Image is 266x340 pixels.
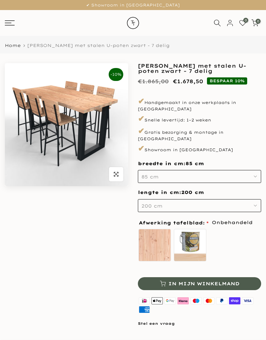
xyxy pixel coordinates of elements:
[141,174,159,180] span: 85 cm
[138,189,204,195] span: lengte in cm:
[164,297,177,305] img: google pay
[138,63,261,74] h1: [PERSON_NAME] met stalen U-poten zwart - 7 delig
[138,126,261,142] p: Gratis bezorging & montage in [GEOGRAPHIC_DATA]
[138,277,261,290] button: In mijn winkelmand
[256,19,260,24] span: 0
[251,19,259,27] a: 0
[176,297,189,305] img: klarna
[202,297,215,305] img: master
[138,96,144,106] span: ✔
[138,170,261,183] button: 85 cm
[138,305,151,314] img: american express
[212,219,253,227] span: Onbehandeld
[241,297,254,305] img: visa
[151,297,164,305] img: apple pay
[122,10,144,36] img: trend-table
[215,297,228,305] img: paypal
[139,221,209,225] span: Afwerking tafelblad:
[207,77,247,85] span: BESPAAR 10%
[5,43,21,48] a: Home
[138,114,144,123] span: ✔
[138,113,261,124] p: Snelle levertijd: 1–2 weken
[138,143,261,154] p: Showroom in [GEOGRAPHIC_DATA]
[1,307,33,339] iframe: toggle-frame
[243,18,248,23] span: 0
[189,297,202,305] img: maestro
[239,19,246,27] a: 0
[138,78,169,85] del: €1.865,00
[228,297,241,305] img: shopify pay
[186,161,204,167] span: 85 cm
[138,96,261,112] p: Handgemaakt in onze werkplaats in [GEOGRAPHIC_DATA]
[8,2,258,9] p: ✔ Showroom in [GEOGRAPHIC_DATA]
[138,161,204,166] span: breedte in cm:
[138,297,151,305] img: ideal
[138,199,261,212] button: 200 cm
[138,143,144,153] span: ✔
[173,77,203,86] ins: €1.678,50
[141,203,163,209] span: 200 cm
[138,126,144,136] span: ✔
[138,321,175,326] a: Stel een vraag
[168,281,239,286] span: In mijn winkelmand
[27,43,170,48] span: [PERSON_NAME] met stalen U-poten zwart - 7 delig
[181,189,204,196] span: 200 cm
